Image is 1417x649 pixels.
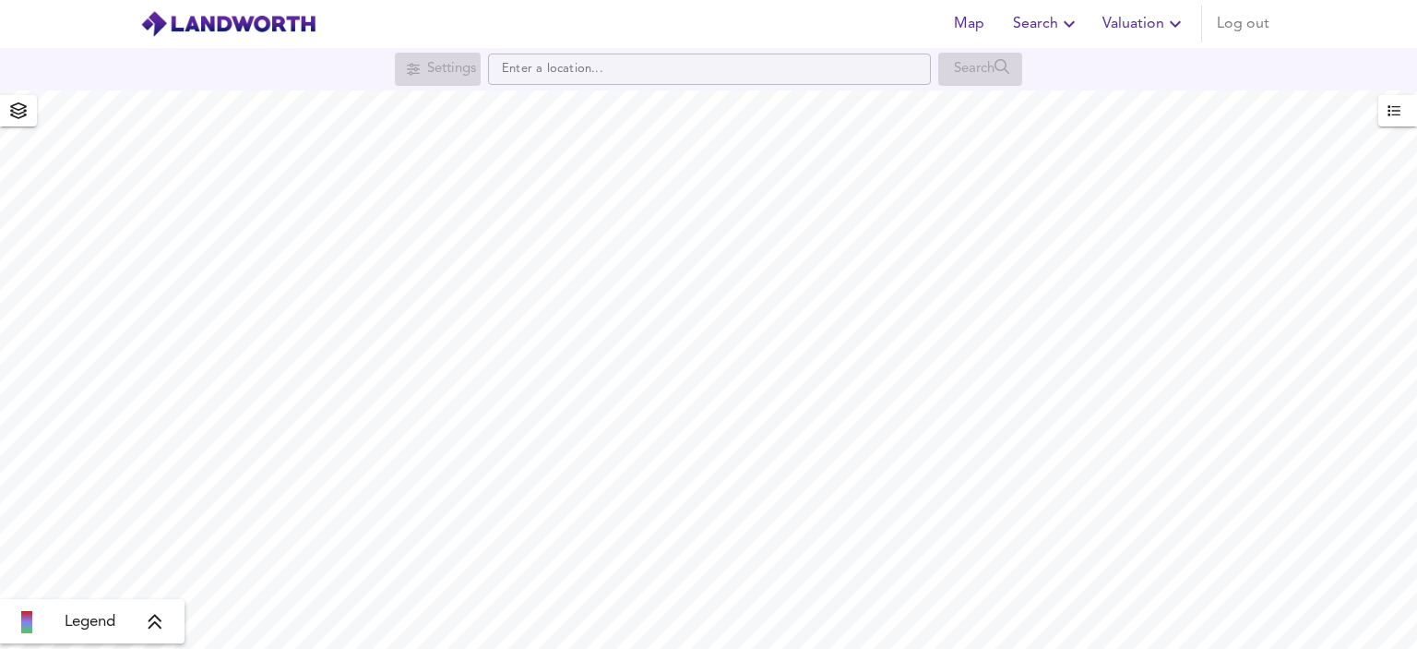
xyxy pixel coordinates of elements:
[140,10,316,38] img: logo
[1013,11,1080,37] span: Search
[1209,6,1277,42] button: Log out
[1217,11,1269,37] span: Log out
[939,6,998,42] button: Map
[488,54,931,85] input: Enter a location...
[1095,6,1194,42] button: Valuation
[947,11,991,37] span: Map
[1006,6,1088,42] button: Search
[938,53,1022,86] div: Search for a location first or explore the map
[1102,11,1186,37] span: Valuation
[65,611,115,633] span: Legend
[395,53,481,86] div: Search for a location first or explore the map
